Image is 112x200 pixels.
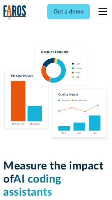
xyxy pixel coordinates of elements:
a: home [3,5,27,20]
h1: Measure the impact of [3,160,109,199]
img: Charts tracking GitHub Copilot's usage and impact on velocity and quality [3,47,109,142]
div: menu [94,3,109,20]
span: AI coding assistants [3,174,61,198]
img: Logo of the analytics and reporting company Faros. [3,5,27,20]
a: Get a demo [47,4,90,19]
